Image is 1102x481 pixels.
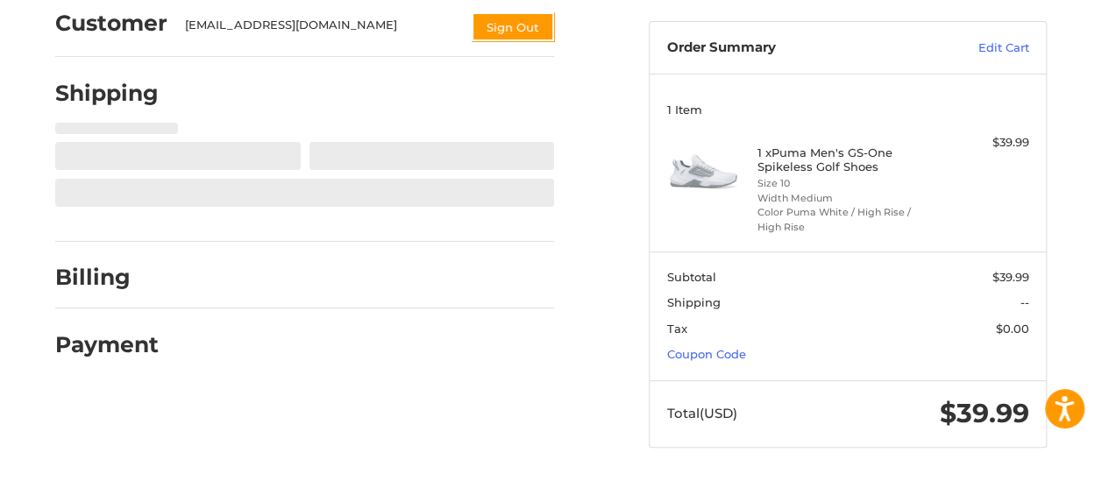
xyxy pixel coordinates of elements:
a: Edit Cart [914,39,1029,57]
button: Sign Out [472,12,554,41]
div: [EMAIL_ADDRESS][DOMAIN_NAME] [185,17,455,41]
h2: Payment [55,331,159,358]
h2: Customer [55,10,167,37]
span: Total (USD) [667,405,737,421]
h3: 1 Item [667,103,1029,117]
h3: Order Summary [667,39,914,57]
div: $39.99 [938,134,1028,152]
li: Size 10 [757,176,935,191]
iframe: Google Customer Reviews [957,434,1102,481]
span: $39.99 [992,270,1029,284]
li: Color Puma White / High Rise / High Rise [757,205,935,234]
span: $39.99 [940,397,1029,429]
h2: Shipping [55,80,159,107]
span: $0.00 [996,322,1029,336]
span: -- [1020,295,1029,309]
h2: Billing [55,264,158,291]
a: Coupon Code [667,347,746,361]
h4: 1 x Puma Men's GS-One Spikeless Golf Shoes [757,145,935,174]
span: Subtotal [667,270,716,284]
li: Width Medium [757,191,935,206]
span: Shipping [667,295,721,309]
span: Tax [667,322,687,336]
